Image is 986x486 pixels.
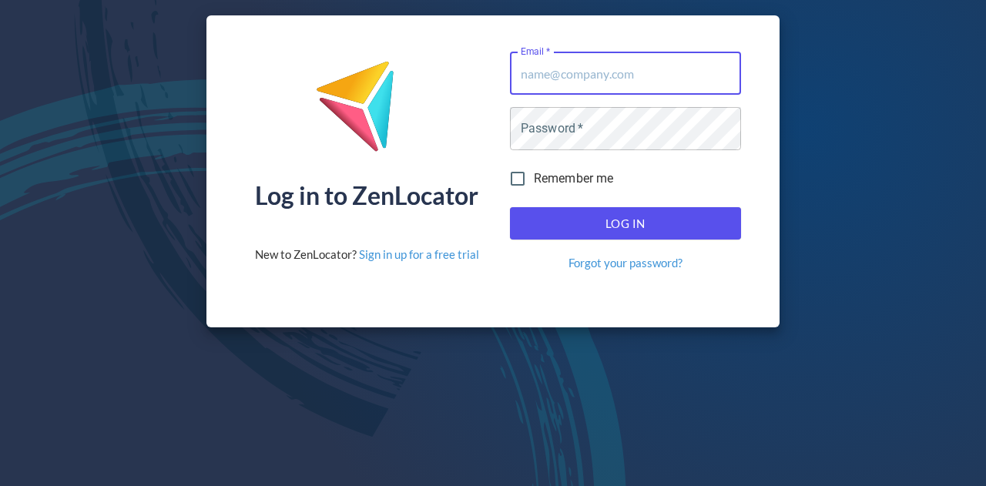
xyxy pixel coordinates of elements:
span: Log In [527,213,724,233]
div: Log in to ZenLocator [255,183,478,208]
div: New to ZenLocator? [255,246,479,263]
a: Forgot your password? [568,255,682,271]
img: ZenLocator [315,60,418,164]
button: Log In [510,207,741,240]
span: Remember me [534,169,614,188]
input: name@company.com [510,52,741,95]
a: Sign in up for a free trial [359,247,479,261]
